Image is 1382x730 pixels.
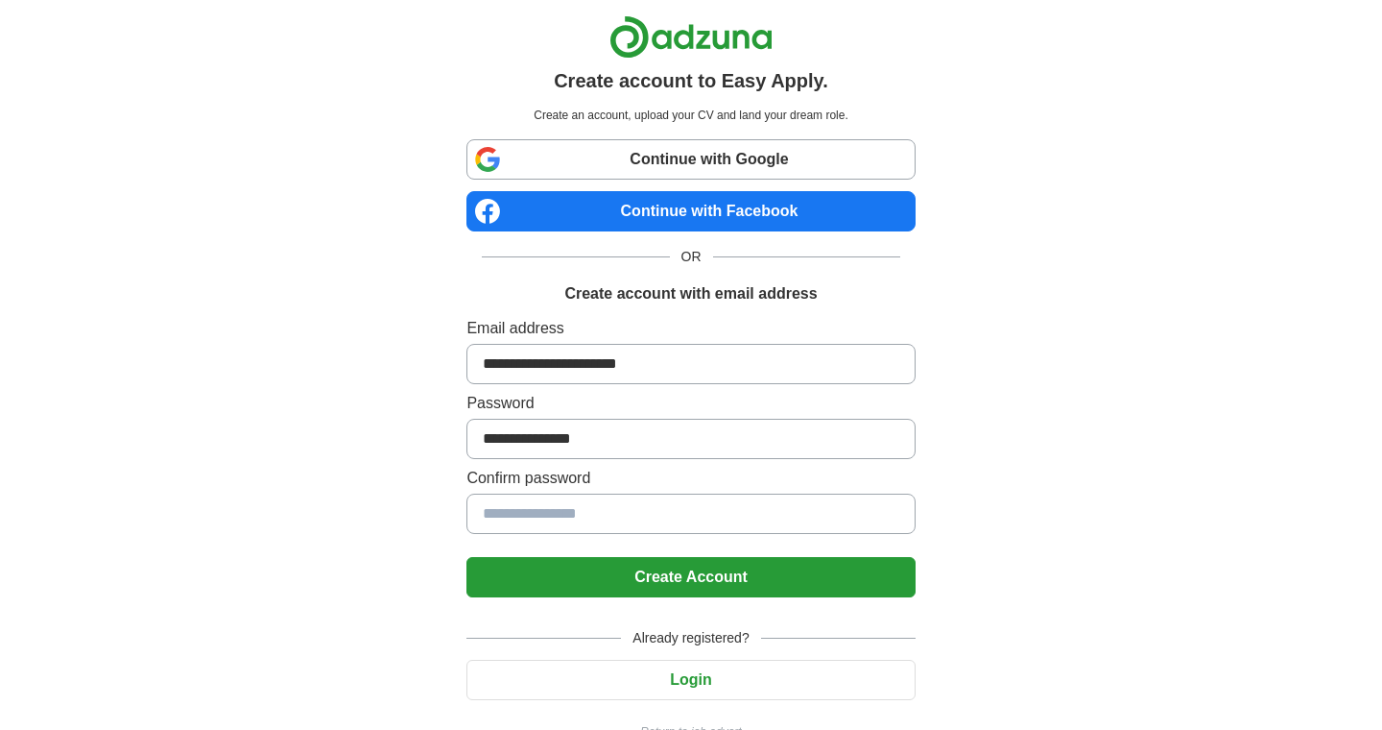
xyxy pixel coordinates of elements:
label: Email address [466,317,915,340]
button: Login [466,660,915,700]
a: Continue with Google [466,139,915,180]
span: OR [670,247,713,267]
img: Adzuna logo [609,15,773,59]
button: Create Account [466,557,915,597]
h1: Create account to Easy Apply. [554,66,828,95]
span: Already registered? [621,628,760,648]
label: Confirm password [466,467,915,490]
a: Continue with Facebook [466,191,915,231]
p: Create an account, upload your CV and land your dream role. [470,107,911,124]
label: Password [466,392,915,415]
a: Login [466,671,915,688]
h1: Create account with email address [564,282,817,305]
